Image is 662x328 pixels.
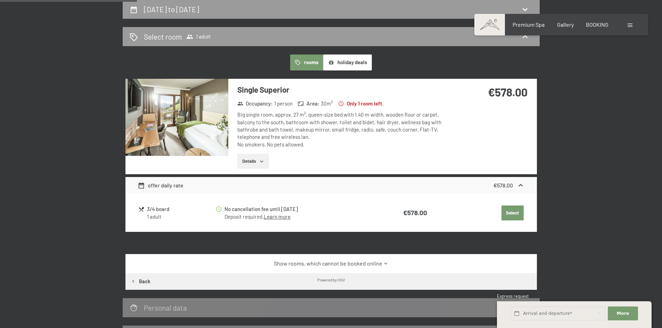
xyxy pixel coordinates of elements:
strong: Area : [298,100,319,107]
button: More [608,306,638,321]
span: More [617,310,629,317]
button: Back [125,273,156,290]
div: Big single room, approx. 27 m², queen-size bed with 1.40 m width, wooden floor or carpet, balcony... [237,111,444,148]
strong: €578.00 [488,85,528,99]
a: Premium Spa [513,21,545,28]
a: Show rooms, which cannot be booked online [138,260,524,267]
span: 1 person [274,100,293,107]
button: holiday deals [323,54,372,70]
button: Details [237,154,269,169]
strong: Occupancy : [237,100,273,107]
a: Gallery [557,21,574,28]
span: 1 adult [186,33,211,40]
div: offer daily rate [138,181,183,190]
div: 3/4 board [147,205,215,213]
div: 1 adult [147,213,215,220]
div: No cancellation fee until [DATE] [224,205,369,213]
h2: [DATE] to [DATE] [144,5,199,14]
h2: Select room [144,32,182,42]
div: Deposit required. [224,213,369,220]
span: Express request [497,293,529,299]
div: Powered by HGV [317,277,345,283]
h3: Single Superior [237,84,444,95]
strong: €578.00 [493,182,513,188]
a: Learn more [264,213,291,220]
button: rooms [290,54,323,70]
span: 1 [496,311,498,317]
h2: Personal data [144,303,187,312]
span: 30 m² [321,100,333,107]
strong: €578.00 [403,209,427,217]
button: Select [501,205,524,221]
img: mss_renderimg.php [125,79,228,156]
strong: Only 1 room left. [338,100,384,107]
div: offer daily rate€578.00 [125,177,537,194]
a: BOOKING [586,21,608,28]
span: Consent to marketing activities* [264,181,343,188]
